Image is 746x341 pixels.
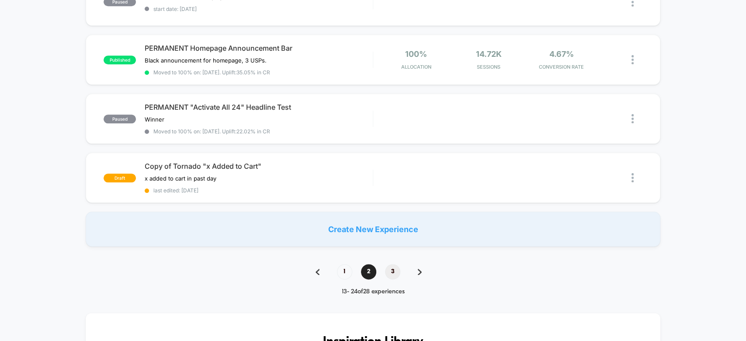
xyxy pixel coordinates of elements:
img: close [631,55,634,64]
span: 1 [337,264,352,279]
span: x added to cart in past day [145,175,216,182]
span: PERMANENT Homepage Announcement Bar [145,44,372,52]
span: Black announcement for homepage, 3 USPs. [145,57,267,64]
span: Winner [145,116,164,123]
span: 14.72k [476,49,502,59]
span: 100% [405,49,427,59]
span: 2 [361,264,376,279]
img: pagination forward [418,269,422,275]
span: Sessions [455,64,523,70]
span: CONVERSION RATE [527,64,595,70]
span: Moved to 100% on: [DATE] . Uplift: 22.02% in CR [153,128,270,135]
span: 3 [385,264,400,279]
span: Allocation [401,64,431,70]
div: 13 - 24 of 28 experiences [307,288,439,296]
span: draft [104,174,136,182]
img: pagination back [316,269,319,275]
span: start date: [DATE] [145,6,372,12]
span: Copy of Tornado "x Added to Cart" [145,162,372,170]
span: 4.67% [549,49,573,59]
span: PERMANENT "Activate All 24" Headline Test [145,103,372,111]
img: close [631,114,634,123]
div: Create New Experience [86,212,660,247]
span: published [104,56,136,64]
span: paused [104,115,136,123]
img: close [631,173,634,182]
span: last edited: [DATE] [145,187,372,194]
span: Moved to 100% on: [DATE] . Uplift: 35.05% in CR [153,69,270,76]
